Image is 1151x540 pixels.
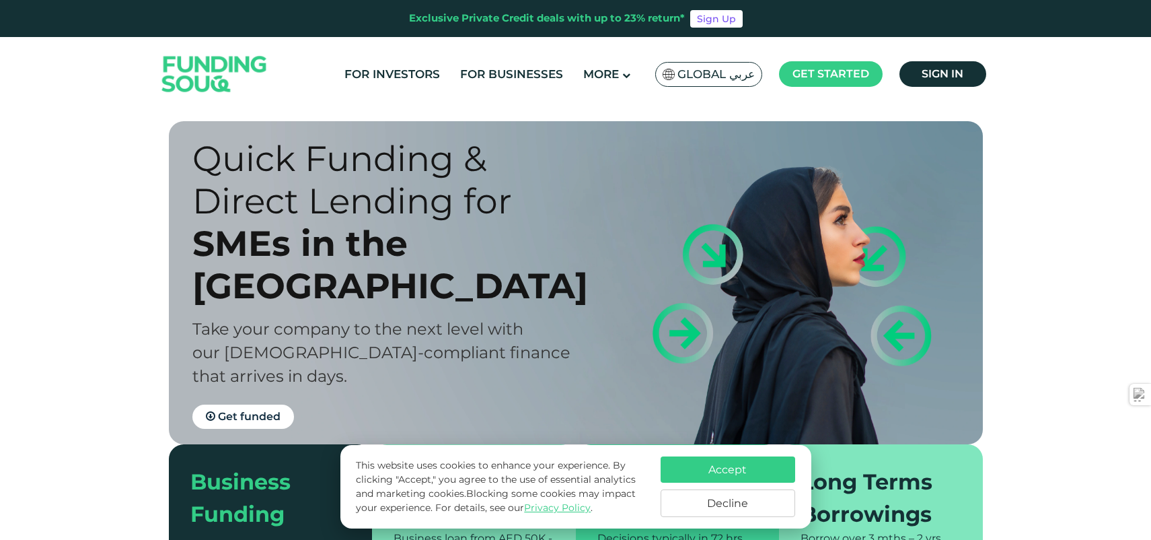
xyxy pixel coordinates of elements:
div: Long Terms Borrowings [801,466,945,531]
button: Accept [661,457,795,483]
img: SA Flag [663,69,675,80]
div: Business Funding [190,466,335,531]
a: Privacy Policy [524,502,591,514]
a: Sign in [899,61,986,87]
span: More [583,67,619,81]
span: Get started [792,67,869,80]
span: Global عربي [677,67,755,82]
a: Get funded [192,405,294,429]
button: Decline [661,490,795,517]
a: For Businesses [457,63,566,86]
p: This website uses cookies to enhance your experience. By clicking "Accept," you agree to the use ... [356,459,646,515]
span: For details, see our . [435,502,593,514]
img: Logo [149,40,281,108]
span: Take your company to the next level with our [DEMOGRAPHIC_DATA]-compliant finance that arrives in... [192,319,570,386]
div: Quick Funding & Direct Lending for [192,137,599,222]
div: Exclusive Private Credit deals with up to 23% return* [409,11,685,26]
span: Sign in [922,67,963,80]
div: SMEs in the [GEOGRAPHIC_DATA] [192,222,599,307]
a: Sign Up [690,10,743,28]
span: Blocking some cookies may impact your experience. [356,487,636,514]
span: Get funded [218,410,281,423]
a: For Investors [341,63,443,86]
